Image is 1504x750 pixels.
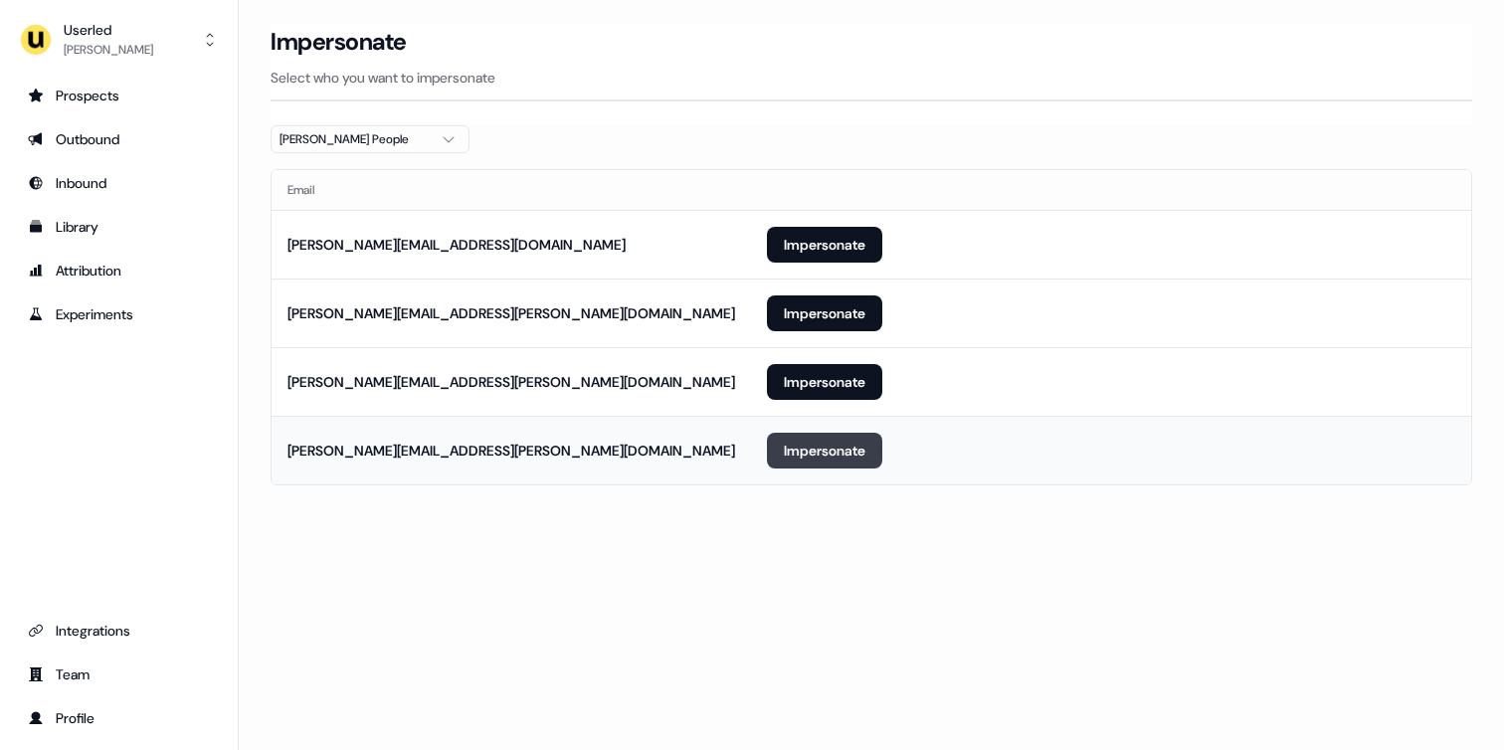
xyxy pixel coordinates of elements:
button: Impersonate [767,433,882,469]
a: Go to experiments [16,298,222,330]
div: [PERSON_NAME] [64,40,153,60]
a: Go to profile [16,702,222,734]
a: Go to attribution [16,255,222,286]
a: Go to outbound experience [16,123,222,155]
a: Go to team [16,658,222,690]
button: Impersonate [767,295,882,331]
div: Integrations [28,621,210,641]
button: Impersonate [767,227,882,263]
div: Profile [28,708,210,728]
div: [PERSON_NAME] People [280,129,429,149]
a: Go to templates [16,211,222,243]
div: Inbound [28,173,210,193]
div: Outbound [28,129,210,149]
div: Userled [64,20,153,40]
div: [PERSON_NAME][EMAIL_ADDRESS][PERSON_NAME][DOMAIN_NAME] [287,372,735,392]
a: Go to Inbound [16,167,222,199]
div: [PERSON_NAME][EMAIL_ADDRESS][PERSON_NAME][DOMAIN_NAME] [287,303,735,323]
button: Impersonate [767,364,882,400]
p: Select who you want to impersonate [271,68,1472,88]
div: Attribution [28,261,210,281]
div: Library [28,217,210,237]
button: [PERSON_NAME] People [271,125,470,153]
a: Go to integrations [16,615,222,647]
div: [PERSON_NAME][EMAIL_ADDRESS][PERSON_NAME][DOMAIN_NAME] [287,441,735,461]
div: [PERSON_NAME][EMAIL_ADDRESS][DOMAIN_NAME] [287,235,626,255]
div: Prospects [28,86,210,105]
th: Email [272,170,751,210]
button: Userled[PERSON_NAME] [16,16,222,64]
div: Experiments [28,304,210,324]
a: Go to prospects [16,80,222,111]
div: Team [28,664,210,684]
h3: Impersonate [271,27,407,57]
